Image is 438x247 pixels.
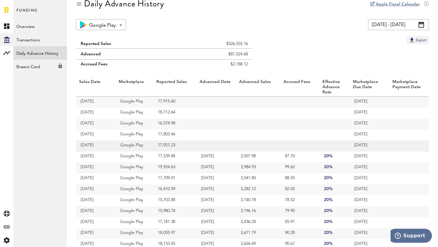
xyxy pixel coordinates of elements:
td: Google Play [116,195,153,206]
td: [DATE] [350,151,389,162]
td: 79.90 [280,206,319,217]
td: [DATE] [350,108,389,119]
td: [DATE] [76,228,116,239]
td: [DATE] [76,130,116,141]
td: 16,578.98 [153,119,196,130]
td: [DATE] [350,206,389,217]
td: 3,611.19 [236,228,281,239]
td: 20% [319,228,350,239]
td: [DATE] [196,184,236,195]
td: 17,181.38 [153,217,196,228]
img: 17.png [80,21,87,29]
td: Google Play [116,217,153,228]
td: 17,709.01 [153,173,196,184]
td: [DATE] [350,162,389,173]
td: [DATE] [76,173,116,184]
th: Accrued Fees [280,78,319,97]
td: [DATE] [196,151,236,162]
td: 17,803.46 [153,130,196,141]
td: [DATE] [350,119,389,130]
td: 88.55 [280,173,319,184]
td: 20% [319,217,350,228]
td: [DATE] [76,108,116,119]
td: [DATE] [76,141,116,151]
td: [DATE] [76,195,116,206]
td: 17,921.23 [153,141,196,151]
span: Google Play [89,20,116,31]
td: Google Play [116,206,153,217]
td: 15,703.88 [153,195,196,206]
td: Google Play [116,119,153,130]
td: [DATE] [196,217,236,228]
iframe: Opens a widget where you can find more information [391,229,432,244]
a: Overview [13,19,67,33]
td: Google Play [116,151,153,162]
td: [DATE] [76,184,116,195]
td: [DATE] [196,228,236,239]
td: Google Play [116,173,153,184]
td: 20% [319,151,350,162]
th: Marketplace Payment Date [389,78,429,97]
td: 99.62 [280,162,319,173]
td: 17,539.88 [153,151,196,162]
td: Reported Sales [76,36,175,49]
td: [DATE] [76,97,116,108]
td: 90.28 [280,228,319,239]
td: Google Play [116,130,153,141]
th: Marketplace [116,78,153,97]
td: 3,196.16 [236,206,281,217]
td: 18,712.64 [153,108,196,119]
td: 78.52 [280,195,319,206]
td: 82.05 [280,184,319,195]
td: 3,541.80 [236,173,281,184]
td: [DATE] [350,195,389,206]
td: 20% [319,162,350,173]
td: [DATE] [76,119,116,130]
td: Google Play [116,108,153,119]
td: $526,555.16 [175,36,252,49]
td: 87.70 [280,151,319,162]
td: 3,282.12 [236,184,281,195]
th: Sales Date [76,78,116,97]
td: [DATE] [350,173,389,184]
td: Google Play [116,141,153,151]
td: 20% [319,206,350,217]
td: 17,915.60 [153,97,196,108]
td: $2,188.12 [175,60,252,72]
td: 19,924.63 [153,162,196,173]
span: Funding [16,7,38,19]
td: Google Play [116,97,153,108]
td: 18,055.97 [153,228,196,239]
td: [DATE] [350,184,389,195]
td: 3,436.28 [236,217,281,228]
td: [DATE] [350,97,389,108]
button: Export [407,36,429,44]
th: Marketplace Due Date [350,78,389,97]
td: [DATE] [76,206,116,217]
td: [DATE] [196,173,236,184]
a: Apple Fiscal Calendar [376,2,420,6]
td: [DATE] [350,217,389,228]
td: [DATE] [350,228,389,239]
td: $87,524.68 [175,49,252,60]
th: Advanced Date [196,78,236,97]
td: 16,410.59 [153,184,196,195]
td: Google Play [116,228,153,239]
td: [DATE] [76,162,116,173]
td: Accrued Fees [76,60,175,72]
td: [DATE] [196,206,236,217]
th: Effective Advance Rate [319,78,350,97]
td: [DATE] [350,141,389,151]
td: 20% [319,173,350,184]
td: Google Play [116,162,153,173]
td: 20% [319,184,350,195]
td: [DATE] [76,151,116,162]
div: Braavo Card [13,60,67,71]
td: 85.91 [280,217,319,228]
td: 3,984.93 [236,162,281,173]
td: 3,140.78 [236,195,281,206]
td: 20% [319,195,350,206]
img: Export [409,37,415,43]
td: [DATE] [350,130,389,141]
